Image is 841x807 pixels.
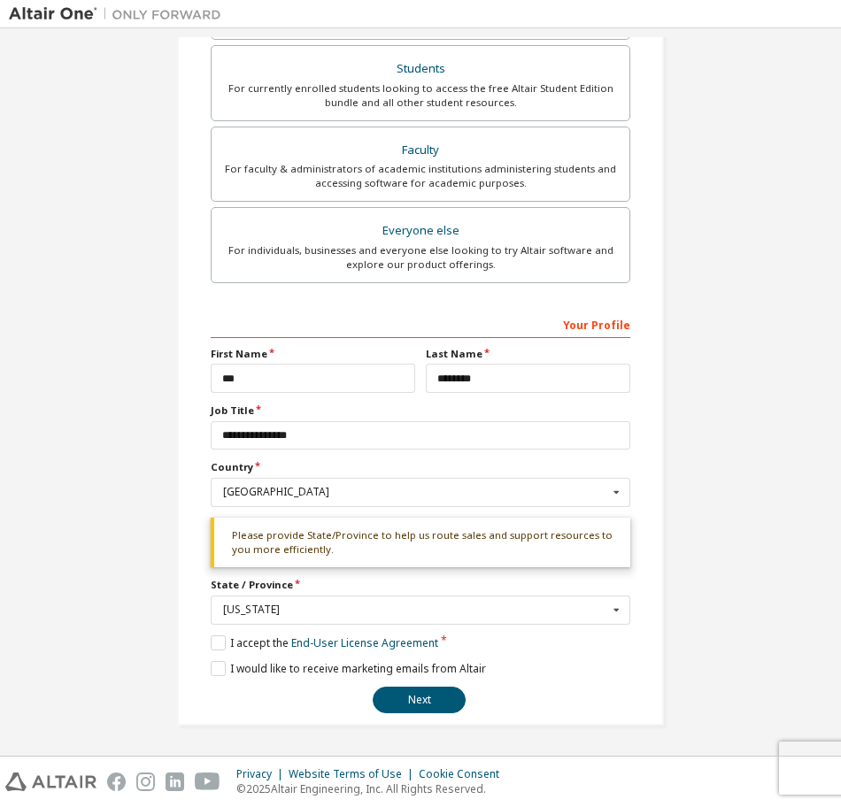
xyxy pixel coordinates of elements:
[419,767,510,781] div: Cookie Consent
[426,347,630,361] label: Last Name
[223,487,608,497] div: [GEOGRAPHIC_DATA]
[211,310,630,338] div: Your Profile
[289,767,419,781] div: Website Terms of Use
[373,687,466,713] button: Next
[5,772,96,791] img: altair_logo.svg
[236,781,510,796] p: © 2025 Altair Engineering, Inc. All Rights Reserved.
[211,578,630,592] label: State / Province
[211,518,630,568] div: Please provide State/Province to help us route sales and support resources to you more efficiently.
[211,661,486,676] label: I would like to receive marketing emails from Altair
[222,81,619,110] div: For currently enrolled students looking to access the free Altair Student Edition bundle and all ...
[211,635,438,650] label: I accept the
[211,403,630,418] label: Job Title
[136,772,155,791] img: instagram.svg
[222,243,619,272] div: For individuals, businesses and everyone else looking to try Altair software and explore our prod...
[211,460,630,474] label: Country
[222,57,619,81] div: Students
[291,635,438,650] a: End-User License Agreement
[211,347,415,361] label: First Name
[107,772,126,791] img: facebook.svg
[195,772,220,791] img: youtube.svg
[9,5,230,23] img: Altair One
[223,604,608,615] div: [US_STATE]
[222,219,619,243] div: Everyone else
[166,772,184,791] img: linkedin.svg
[236,767,289,781] div: Privacy
[222,138,619,163] div: Faculty
[222,162,619,190] div: For faculty & administrators of academic institutions administering students and accessing softwa...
